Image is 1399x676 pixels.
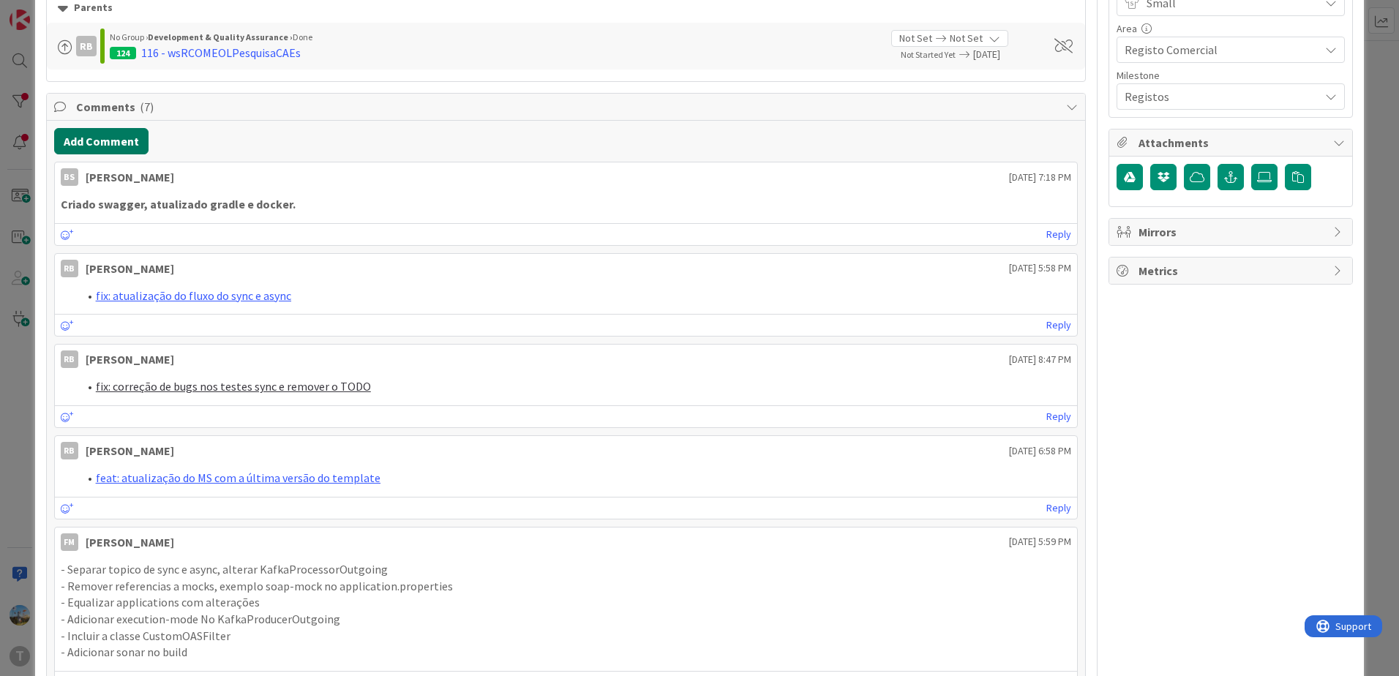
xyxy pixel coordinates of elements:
[1009,534,1071,549] span: [DATE] 5:59 PM
[61,168,78,186] div: BS
[1046,316,1071,334] a: Reply
[1009,352,1071,367] span: [DATE] 8:47 PM
[61,561,1071,578] p: - Separar topico de sync e async, alterar KafkaProcessorOutgoing
[140,99,154,114] span: ( 7 )
[86,168,174,186] div: [PERSON_NAME]
[110,31,148,42] span: No Group ›
[1046,225,1071,244] a: Reply
[141,44,301,61] div: 116 - wsRCOMEOLPesquisaCAEs
[76,98,1059,116] span: Comments
[901,49,956,60] span: Not Started Yet
[86,442,174,459] div: [PERSON_NAME]
[76,36,97,56] div: RB
[61,197,296,211] strong: Criado swagger, atualizado gradle e docker.
[86,533,174,551] div: [PERSON_NAME]
[1125,40,1312,60] span: Registo Comercial
[96,288,291,303] a: fix: atualização do fluxo do sync e async
[1117,23,1345,34] div: Area
[61,578,1071,595] p: - Remover referencias a mocks, exemplo soap-mock no application.properties
[1139,134,1326,151] span: Attachments
[1139,262,1326,279] span: Metrics
[1009,170,1071,185] span: [DATE] 7:18 PM
[899,31,932,46] span: Not Set
[148,31,293,42] b: Development & Quality Assurance ›
[31,2,67,20] span: Support
[293,31,312,42] span: Done
[61,350,78,368] div: RB
[96,470,380,485] a: feat: atualização do MS com a última versão do template
[86,260,174,277] div: [PERSON_NAME]
[61,611,1071,628] p: - Adicionar execution-mode No KafkaProducerOutgoing
[1009,443,1071,459] span: [DATE] 6:58 PM
[1139,223,1326,241] span: Mirrors
[1009,260,1071,276] span: [DATE] 5:58 PM
[54,128,149,154] button: Add Comment
[950,31,983,46] span: Not Set
[973,47,1038,62] span: [DATE]
[1046,499,1071,517] a: Reply
[61,594,1071,611] p: - Equalizar applications com alterações
[61,260,78,277] div: RB
[61,533,78,551] div: FM
[1046,408,1071,426] a: Reply
[61,442,78,459] div: RB
[1117,70,1345,80] div: Milestone
[110,47,136,59] div: 124
[61,644,1071,661] p: - Adicionar sonar no build
[61,628,1071,645] p: - Incluir a classe CustomOASFilter
[1125,86,1312,107] span: Registos
[96,379,371,394] a: fix: correção de bugs nos testes sync e remover o TODO
[86,350,174,368] div: [PERSON_NAME]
